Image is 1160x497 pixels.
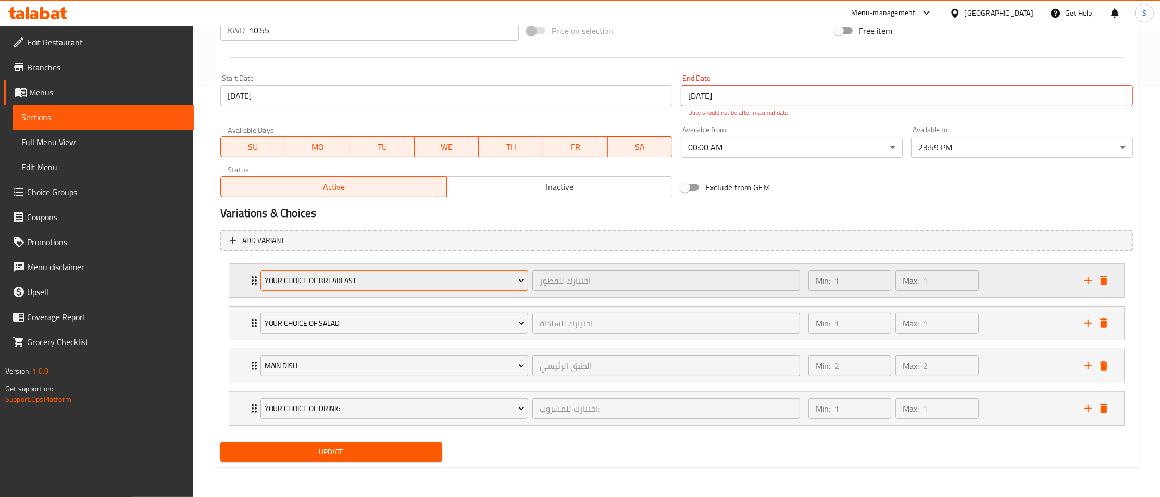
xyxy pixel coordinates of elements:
[265,317,525,330] span: Your Choice Of Salad
[354,139,410,155] span: TU
[965,7,1033,19] div: [GEOGRAPHIC_DATA]
[903,402,919,415] p: Max:
[260,355,528,376] button: Main Dish
[225,139,281,155] span: SU
[290,139,346,155] span: MO
[816,274,830,287] p: Min:
[13,130,194,155] a: Full Menu View
[249,20,519,41] input: Please enter price
[13,105,194,130] a: Sections
[27,311,185,323] span: Coverage Report
[21,161,185,173] span: Edit Menu
[27,261,185,273] span: Menu disclaimer
[4,230,194,254] a: Promotions
[229,264,1124,297] div: Expand
[1080,273,1096,288] button: add
[27,61,185,73] span: Branches
[27,36,185,48] span: Edit Restaurant
[483,139,539,155] span: TH
[229,307,1124,340] div: Expand
[1080,315,1096,331] button: add
[220,206,1133,221] h2: Variations & Choices
[350,136,415,157] button: TU
[27,286,185,298] span: Upsell
[688,108,1126,118] p: Date should not be after maximal date
[220,136,285,157] button: SU
[229,392,1124,425] div: Expand
[451,180,668,195] span: Inactive
[4,329,194,354] a: Grocery Checklist
[608,136,672,157] button: SA
[4,180,194,205] a: Choice Groups
[32,364,48,378] span: 1.0.0
[4,55,194,80] a: Branches
[543,136,608,157] button: FR
[229,349,1124,383] div: Expand
[265,360,525,373] span: Main Dish
[265,402,525,415] span: Your Choice of Drink:
[1096,401,1112,416] button: delete
[228,24,245,36] p: KWD
[13,155,194,180] a: Edit Menu
[4,30,194,55] a: Edit Restaurant
[242,234,284,247] span: Add variant
[285,136,350,157] button: MO
[852,7,916,19] div: Menu-management
[903,317,919,329] p: Max:
[260,313,528,334] button: Your Choice Of Salad
[903,360,919,372] p: Max:
[816,402,830,415] p: Min:
[220,259,1133,302] li: Expand
[29,86,185,98] span: Menus
[260,398,528,419] button: Your Choice of Drink:
[1142,7,1146,19] span: S
[547,139,604,155] span: FR
[911,137,1133,158] div: 23:59 PM
[5,364,31,378] span: Version:
[229,445,434,458] span: Update
[27,336,185,348] span: Grocery Checklist
[220,345,1133,387] li: Expand
[5,392,71,406] a: Support.OpsPlatform
[27,236,185,248] span: Promotions
[265,274,525,287] span: Your Choice of Breakfast
[4,254,194,279] a: Menu disclaimer
[1080,358,1096,374] button: add
[220,176,446,197] button: Active
[225,180,442,195] span: Active
[816,317,830,329] p: Min:
[446,176,672,197] button: Inactive
[1080,401,1096,416] button: add
[479,136,543,157] button: TH
[260,270,528,291] button: Your Choice of Breakfast
[419,139,475,155] span: WE
[859,24,892,37] span: Free item
[220,230,1133,251] button: Add variant
[4,80,194,105] a: Menus
[1096,315,1112,331] button: delete
[903,274,919,287] p: Max:
[21,136,185,148] span: Full Menu View
[27,186,185,198] span: Choice Groups
[1096,358,1112,374] button: delete
[220,302,1133,345] li: Expand
[4,304,194,329] a: Coverage Report
[220,387,1133,430] li: Expand
[4,205,194,230] a: Coupons
[5,382,53,396] span: Get support on:
[816,360,830,372] p: Min:
[681,137,903,158] div: 00:00 AM
[220,442,442,462] button: Update
[27,211,185,223] span: Coupons
[4,279,194,304] a: Upsell
[21,111,185,123] span: Sections
[552,24,613,37] span: Price on selection
[1096,273,1112,288] button: delete
[415,136,479,157] button: WE
[705,181,770,194] span: Exclude from GEM
[612,139,668,155] span: SA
